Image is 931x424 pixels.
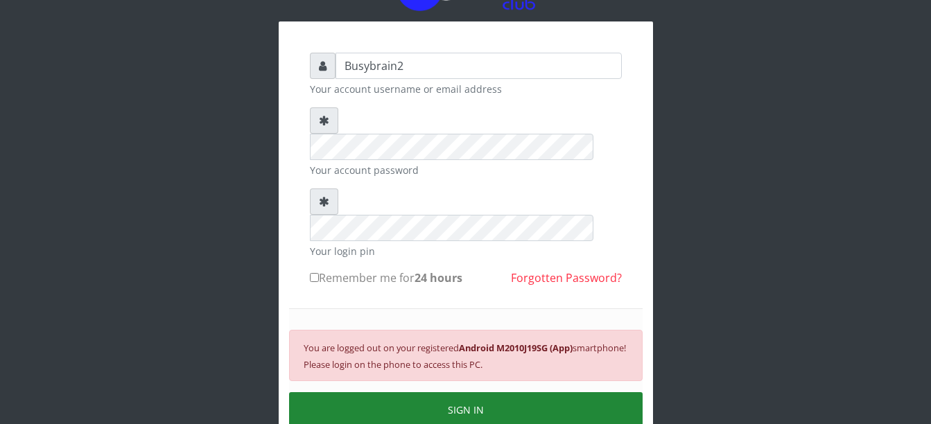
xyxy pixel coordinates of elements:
[511,270,622,285] a: Forgotten Password?
[310,270,462,286] label: Remember me for
[310,244,622,258] small: Your login pin
[415,270,462,285] b: 24 hours
[459,342,573,354] b: Android M2010J19SG (App)
[336,53,622,79] input: Username or email address
[310,163,622,177] small: Your account password
[304,342,626,371] small: You are logged out on your registered smartphone! Please login on the phone to access this PC.
[310,82,622,96] small: Your account username or email address
[310,273,319,282] input: Remember me for24 hours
